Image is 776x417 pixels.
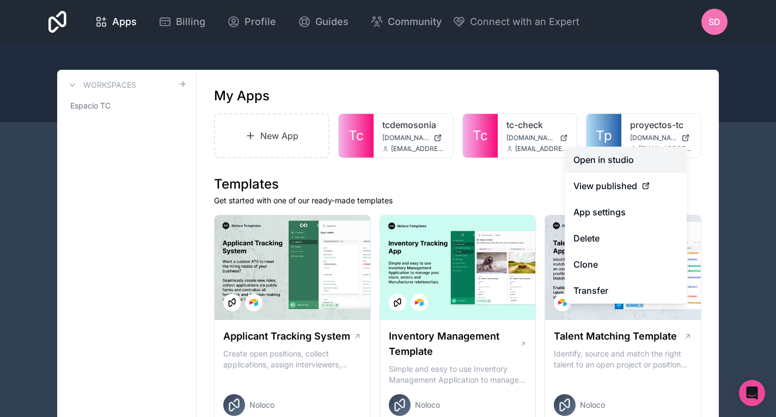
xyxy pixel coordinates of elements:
[565,277,687,304] a: Transfer
[565,147,687,173] a: Open in studio
[382,134,429,142] span: [DOMAIN_NAME]
[349,127,364,144] span: Tc
[223,329,350,344] h1: Applicant Tracking System
[245,14,276,29] span: Profile
[565,251,687,277] a: Clone
[389,329,520,359] h1: Inventory Management Template
[83,80,136,90] h3: Workspaces
[388,14,442,29] span: Community
[639,144,692,153] span: [EMAIL_ADDRESS][DOMAIN_NAME]
[339,114,374,158] a: Tc
[214,113,329,158] a: New App
[382,134,444,142] a: [DOMAIN_NAME]
[218,10,285,34] a: Profile
[223,348,362,370] p: Create open positions, collect applications, assign interviewers, centralise candidate feedback a...
[70,100,111,111] span: Espacio TC
[708,15,720,28] span: SD
[473,127,488,144] span: Tc
[739,380,765,406] div: Open Intercom Messenger
[453,14,579,29] button: Connect with an Expert
[554,329,677,344] h1: Talent Matching Template
[214,87,270,105] h1: My Apps
[112,14,137,29] span: Apps
[630,134,677,142] span: [DOMAIN_NAME]
[66,96,187,116] a: Espacio TC
[630,134,692,142] a: [DOMAIN_NAME]
[362,10,450,34] a: Community
[515,144,569,153] span: [EMAIL_ADDRESS][DOMAIN_NAME]
[558,298,567,307] img: Airtable Logo
[586,114,621,158] a: Tp
[86,10,145,34] a: Apps
[214,195,701,206] p: Get started with one of our ready-made templates
[463,114,498,158] a: Tc
[565,225,687,251] button: Delete
[176,14,205,29] span: Billing
[249,400,274,410] span: Noloco
[382,118,444,131] a: tcdemosonia
[249,298,258,307] img: Airtable Logo
[315,14,349,29] span: Guides
[391,144,444,153] span: [EMAIL_ADDRESS][DOMAIN_NAME]
[580,400,605,410] span: Noloco
[415,400,440,410] span: Noloco
[150,10,214,34] a: Billing
[289,10,357,34] a: Guides
[389,364,527,385] p: Simple and easy to use Inventory Management Application to manage your stock, orders and Manufact...
[565,199,687,225] a: App settings
[565,173,687,199] a: View published
[214,176,701,193] h1: Templates
[573,179,637,192] span: View published
[66,78,136,92] a: Workspaces
[506,134,556,142] span: [DOMAIN_NAME]
[506,134,569,142] a: [DOMAIN_NAME]
[554,348,692,370] p: Identify, source and match the right talent to an open project or position with our Talent Matchi...
[630,118,692,131] a: proyectos-tc
[506,118,569,131] a: tc-check
[415,298,424,307] img: Airtable Logo
[470,14,579,29] span: Connect with an Expert
[596,127,612,144] span: Tp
